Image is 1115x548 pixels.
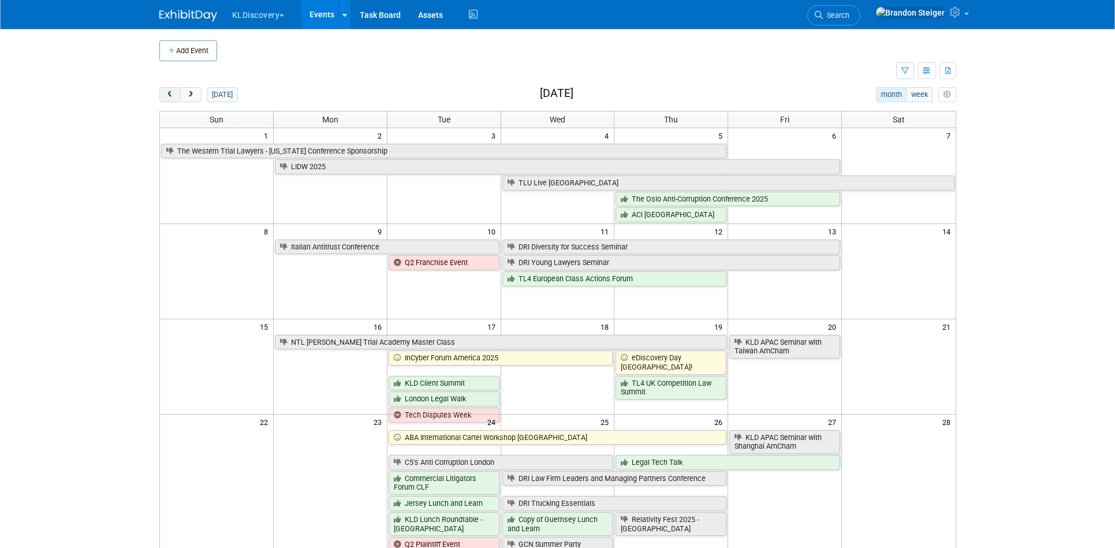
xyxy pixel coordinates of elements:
[389,376,499,391] a: KLD Client Summit
[876,87,907,102] button: month
[159,87,181,102] button: prev
[389,351,613,366] a: InCyber Forum America 2025
[389,255,499,270] a: Q2 Franchise Event
[372,319,387,334] span: 16
[502,512,613,536] a: Copy of Guernsey Lunch and Learn
[486,224,501,238] span: 10
[713,415,728,429] span: 26
[275,159,840,174] a: LIDW 2025
[389,455,613,470] a: C5’s Anti Corruption London
[502,271,727,286] a: TL4 European Class Actions Forum
[259,319,273,334] span: 15
[599,319,614,334] span: 18
[827,319,841,334] span: 20
[389,408,499,423] a: Tech Disputes Week
[486,319,501,334] span: 17
[616,455,840,470] a: Legal Tech Talk
[389,430,727,445] a: ABA International Cartel Workshop [GEOGRAPHIC_DATA]
[502,255,841,270] a: DRI Young Lawyers Seminar
[263,128,273,143] span: 1
[906,87,933,102] button: week
[490,128,501,143] span: 3
[875,6,945,19] img: Brandon Steiger
[941,224,956,238] span: 14
[713,224,728,238] span: 12
[161,144,727,159] a: The Western Trial Lawyers - [US_STATE] Conference Sponsorship
[389,471,499,495] a: Commercial Litigators Forum CLF
[180,87,202,102] button: next
[616,351,726,374] a: eDiscovery Day [GEOGRAPHIC_DATA]!
[376,224,387,238] span: 9
[941,319,956,334] span: 21
[502,176,954,191] a: TLU Live [GEOGRAPHIC_DATA]
[945,128,956,143] span: 7
[376,128,387,143] span: 2
[664,115,678,124] span: Thu
[729,430,840,454] a: KLD APAC Seminar with Shanghai AmCham
[616,207,726,222] a: ACi [GEOGRAPHIC_DATA]
[616,192,840,207] a: The Oslo Anti-Corruption Conference 2025
[159,40,217,61] button: Add Event
[616,512,726,536] a: Relativity Fest 2025 - [GEOGRAPHIC_DATA]
[275,240,499,255] a: Italian Antitrust Conference
[603,128,614,143] span: 4
[389,496,499,511] a: Jersey Lunch and Learn
[599,415,614,429] span: 25
[938,87,956,102] button: myCustomButton
[159,10,217,21] img: ExhibitDay
[372,415,387,429] span: 23
[729,335,840,359] a: KLD APAC Seminar with Taiwan AmCham
[550,115,565,124] span: Wed
[438,115,450,124] span: Tue
[807,5,860,25] a: Search
[941,415,956,429] span: 28
[502,240,841,255] a: DRI Diversity for Success Seminar
[389,392,499,407] a: London Legal Walk
[944,91,951,99] i: Personalize Calendar
[616,376,726,400] a: TL4 UK Competition Law Summit
[831,128,841,143] span: 6
[502,496,727,511] a: DRI Trucking Essentials
[207,87,237,102] button: [DATE]
[823,11,849,20] span: Search
[389,512,499,536] a: KLD Lunch Roundtable - [GEOGRAPHIC_DATA]
[502,471,727,486] a: DRI Law Firm Leaders and Managing Partners Conference
[259,415,273,429] span: 22
[486,415,501,429] span: 24
[717,128,728,143] span: 5
[599,224,614,238] span: 11
[263,224,273,238] span: 8
[780,115,789,124] span: Fri
[827,415,841,429] span: 27
[322,115,338,124] span: Mon
[827,224,841,238] span: 13
[893,115,905,124] span: Sat
[210,115,223,124] span: Sun
[713,319,728,334] span: 19
[540,87,573,100] h2: [DATE]
[275,335,726,350] a: NTL [PERSON_NAME] Trial Academy Master Class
